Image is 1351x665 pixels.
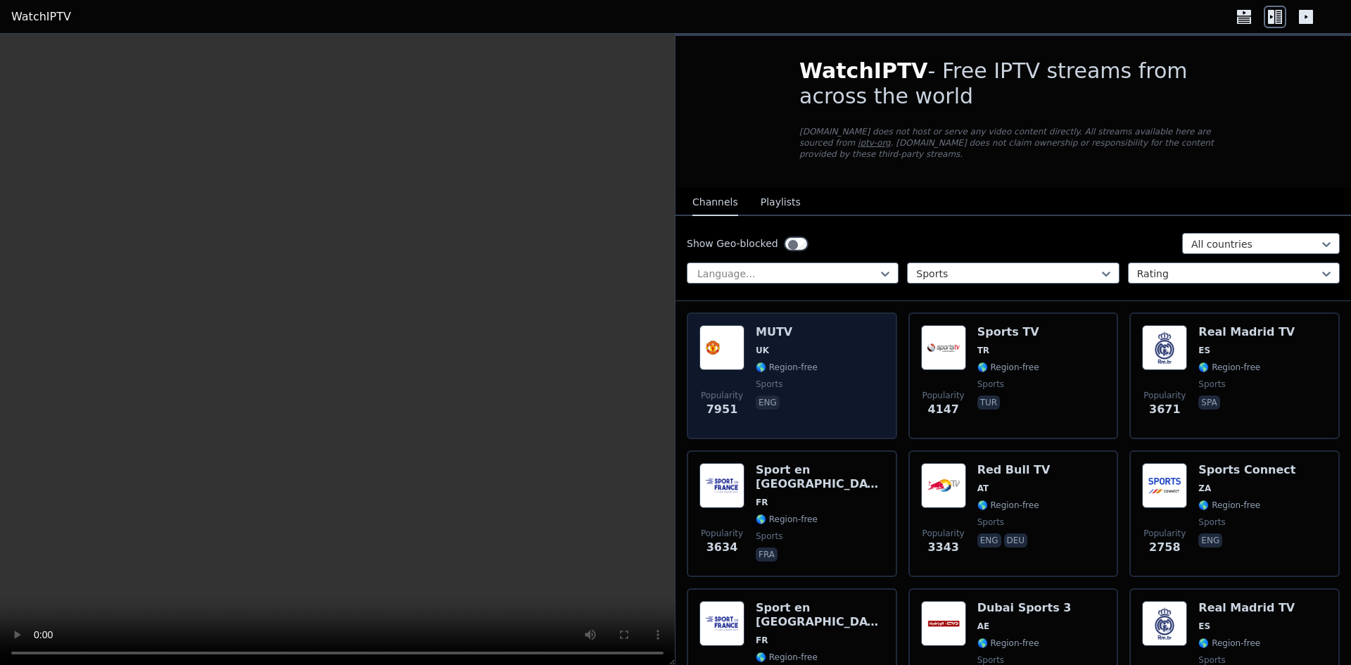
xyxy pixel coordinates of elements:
[1198,362,1260,373] span: 🌎 Region-free
[756,652,818,663] span: 🌎 Region-free
[1143,528,1186,539] span: Popularity
[977,483,989,494] span: AT
[706,401,738,418] span: 7951
[927,539,959,556] span: 3343
[977,395,1000,410] p: tur
[977,345,989,356] span: TR
[1143,390,1186,401] span: Popularity
[706,539,738,556] span: 3634
[756,379,782,390] span: sports
[692,189,738,216] button: Channels
[1198,463,1295,477] h6: Sports Connect
[756,463,884,491] h6: Sport en [GEOGRAPHIC_DATA]
[1198,500,1260,511] span: 🌎 Region-free
[701,390,743,401] span: Popularity
[1149,539,1181,556] span: 2758
[756,497,768,508] span: FR
[977,362,1039,373] span: 🌎 Region-free
[1198,621,1210,632] span: ES
[699,463,744,508] img: Sport en France
[1198,601,1295,615] h6: Real Madrid TV
[977,601,1072,615] h6: Dubai Sports 3
[799,58,928,83] span: WatchIPTV
[977,463,1051,477] h6: Red Bull TV
[921,463,966,508] img: Red Bull TV
[858,138,891,148] a: iptv-org
[977,533,1001,547] p: eng
[756,345,769,356] span: UK
[1142,463,1187,508] img: Sports Connect
[1198,638,1260,649] span: 🌎 Region-free
[977,638,1039,649] span: 🌎 Region-free
[977,500,1039,511] span: 🌎 Region-free
[977,379,1004,390] span: sports
[687,236,778,251] label: Show Geo-blocked
[977,517,1004,528] span: sports
[701,528,743,539] span: Popularity
[921,601,966,646] img: Dubai Sports 3
[977,621,989,632] span: AE
[927,401,959,418] span: 4147
[1198,325,1295,339] h6: Real Madrid TV
[1198,483,1211,494] span: ZA
[922,390,965,401] span: Popularity
[756,514,818,525] span: 🌎 Region-free
[799,126,1227,160] p: [DOMAIN_NAME] does not host or serve any video content directly. All streams available here are s...
[756,362,818,373] span: 🌎 Region-free
[1004,533,1028,547] p: deu
[699,325,744,370] img: MUTV
[1198,517,1225,528] span: sports
[756,635,768,646] span: FR
[1198,379,1225,390] span: sports
[799,58,1227,109] h1: - Free IPTV streams from across the world
[761,189,801,216] button: Playlists
[1198,395,1219,410] p: spa
[756,601,884,629] h6: Sport en [GEOGRAPHIC_DATA]
[1198,345,1210,356] span: ES
[756,547,778,562] p: fra
[977,325,1039,339] h6: Sports TV
[1142,325,1187,370] img: Real Madrid TV
[1198,533,1222,547] p: eng
[1142,601,1187,646] img: Real Madrid TV
[756,531,782,542] span: sports
[756,325,818,339] h6: MUTV
[699,601,744,646] img: Sport en France
[756,395,780,410] p: eng
[11,8,71,25] a: WatchIPTV
[922,528,965,539] span: Popularity
[1149,401,1181,418] span: 3671
[921,325,966,370] img: Sports TV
